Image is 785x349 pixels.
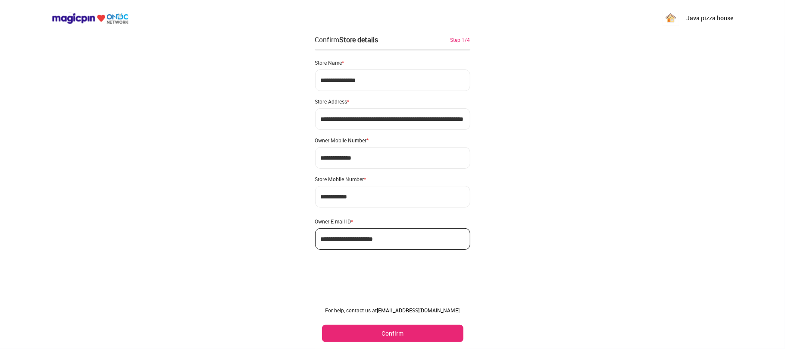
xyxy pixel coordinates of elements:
div: Store Mobile Number [315,176,470,182]
div: Store details [340,35,378,44]
div: Step 1/4 [450,36,470,44]
button: Confirm [322,325,463,342]
div: Owner Mobile Number [315,137,470,144]
img: m2KzXlwGOY9uI3Bb8QbM9zm1NNmlkWfRYaEh_15M5NGd3sJmjj9LexTL9AM77bEwnc-S4UXTtVJas8WglH94vYuYDqoMLTbHF... [662,9,679,27]
div: For help, contact us at [322,307,463,314]
div: Store Name [315,59,470,66]
p: Java pizza house [686,14,733,22]
img: ondc-logo-new-small.8a59708e.svg [52,13,128,24]
a: [EMAIL_ADDRESS][DOMAIN_NAME] [377,307,460,314]
div: Confirm [315,35,378,45]
div: Owner E-mail ID [315,218,470,225]
div: Store Address [315,98,470,105]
